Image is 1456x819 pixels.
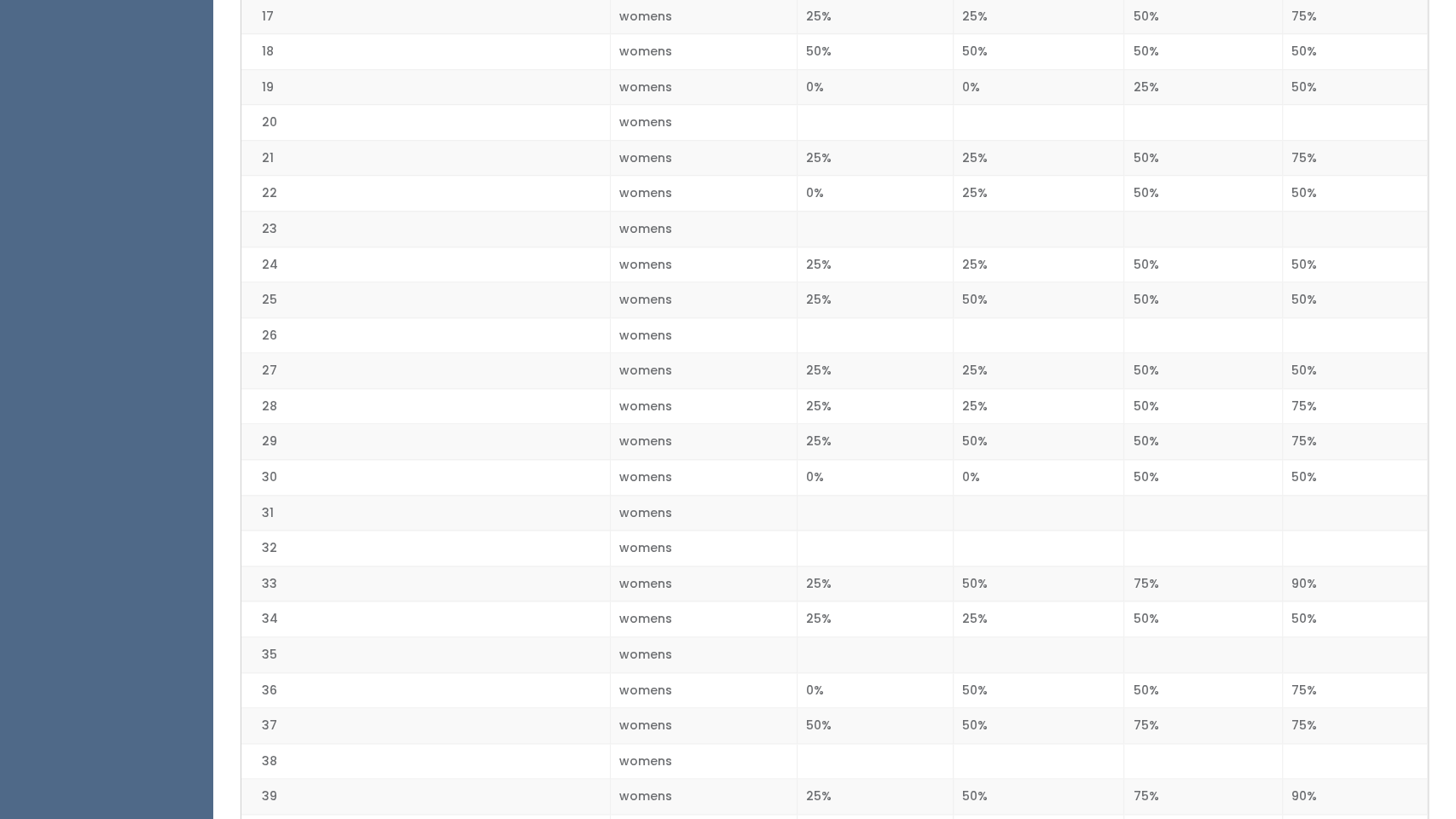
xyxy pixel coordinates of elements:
[1283,708,1428,744] td: 75%
[1124,601,1283,637] td: 50%
[611,636,798,672] td: womens
[1283,34,1428,70] td: 50%
[1283,566,1428,601] td: 90%
[611,460,798,496] td: womens
[611,388,798,424] td: womens
[797,672,953,708] td: 0%
[953,69,1124,105] td: 0%
[611,743,798,779] td: womens
[1283,779,1428,815] td: 90%
[953,176,1124,212] td: 25%
[241,140,611,176] td: 21
[797,460,953,496] td: 0%
[241,460,611,496] td: 30
[241,708,611,744] td: 37
[241,779,611,815] td: 39
[797,353,953,389] td: 25%
[797,34,953,70] td: 50%
[953,601,1124,637] td: 25%
[611,247,798,282] td: womens
[241,531,611,566] td: 32
[1124,424,1283,460] td: 50%
[1283,282,1428,318] td: 50%
[1124,353,1283,389] td: 50%
[241,495,611,531] td: 31
[611,531,798,566] td: womens
[611,353,798,389] td: womens
[611,105,798,141] td: womens
[241,388,611,424] td: 28
[953,672,1124,708] td: 50%
[797,247,953,282] td: 25%
[611,34,798,70] td: womens
[611,779,798,815] td: womens
[797,176,953,212] td: 0%
[953,353,1124,389] td: 25%
[241,247,611,282] td: 24
[241,282,611,318] td: 25
[797,140,953,176] td: 25%
[1124,460,1283,496] td: 50%
[1283,247,1428,282] td: 50%
[611,317,798,353] td: womens
[241,672,611,708] td: 36
[241,176,611,212] td: 22
[1124,176,1283,212] td: 50%
[797,388,953,424] td: 25%
[611,708,798,744] td: womens
[953,282,1124,318] td: 50%
[1124,140,1283,176] td: 50%
[611,176,798,212] td: womens
[1124,34,1283,70] td: 50%
[953,247,1124,282] td: 25%
[241,69,611,105] td: 19
[241,34,611,70] td: 18
[611,601,798,637] td: womens
[797,424,953,460] td: 25%
[797,601,953,637] td: 25%
[953,566,1124,601] td: 50%
[241,424,611,460] td: 29
[797,566,953,601] td: 25%
[1124,247,1283,282] td: 50%
[1283,388,1428,424] td: 75%
[611,495,798,531] td: womens
[241,601,611,637] td: 34
[1283,424,1428,460] td: 75%
[241,317,611,353] td: 26
[241,211,611,247] td: 23
[1283,353,1428,389] td: 50%
[953,708,1124,744] td: 50%
[953,388,1124,424] td: 25%
[1283,176,1428,212] td: 50%
[1124,566,1283,601] td: 75%
[1124,708,1283,744] td: 75%
[611,424,798,460] td: womens
[241,105,611,141] td: 20
[1283,601,1428,637] td: 50%
[1124,672,1283,708] td: 50%
[611,69,798,105] td: womens
[241,743,611,779] td: 38
[953,779,1124,815] td: 50%
[611,672,798,708] td: womens
[611,282,798,318] td: womens
[953,34,1124,70] td: 50%
[797,779,953,815] td: 25%
[1124,779,1283,815] td: 75%
[1283,140,1428,176] td: 75%
[611,140,798,176] td: womens
[797,708,953,744] td: 50%
[797,69,953,105] td: 0%
[1124,69,1283,105] td: 25%
[953,140,1124,176] td: 25%
[241,636,611,672] td: 35
[241,353,611,389] td: 27
[611,211,798,247] td: womens
[1124,282,1283,318] td: 50%
[1283,460,1428,496] td: 50%
[797,282,953,318] td: 25%
[241,566,611,601] td: 33
[611,566,798,601] td: womens
[953,460,1124,496] td: 0%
